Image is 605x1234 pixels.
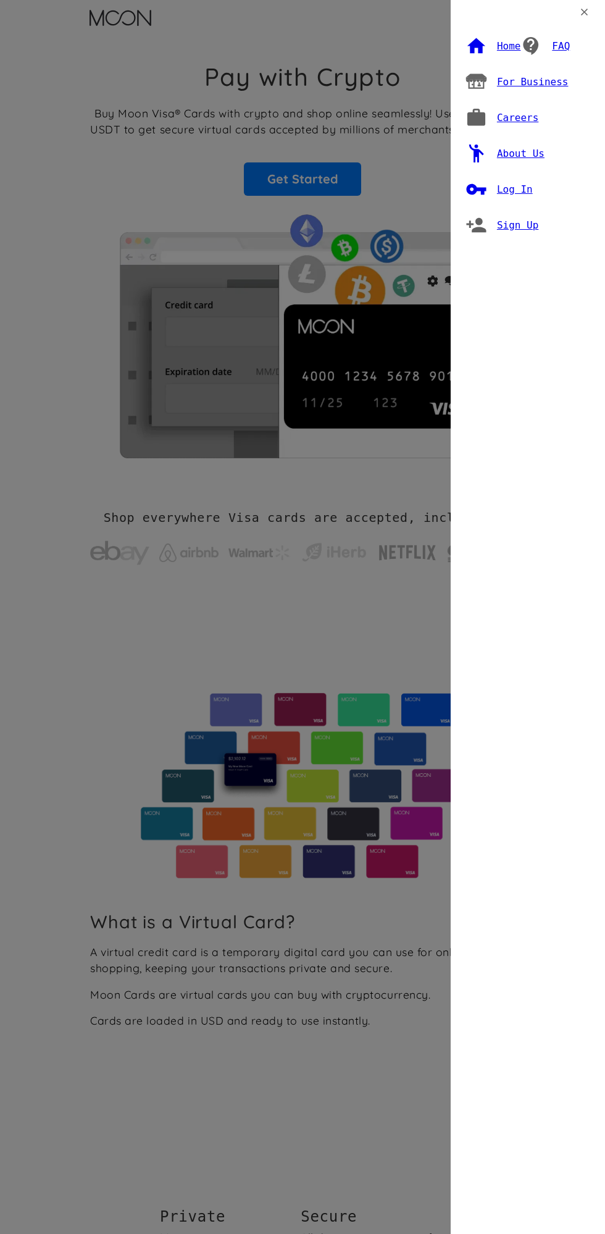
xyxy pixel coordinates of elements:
div: Log In [497,183,533,196]
div: Home [497,40,521,52]
a: For Business [465,66,569,98]
div: FAQ [552,40,570,52]
a: Careers [465,102,538,133]
div: For Business [497,76,569,88]
a: FAQ [520,30,570,62]
a: Home [465,30,520,62]
a: Sign Up [465,209,538,241]
div: Sign Up [497,219,538,232]
a: Log In [465,174,533,205]
a: About Us [465,138,544,169]
div: About Us [497,148,544,160]
div: Careers [497,112,538,124]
